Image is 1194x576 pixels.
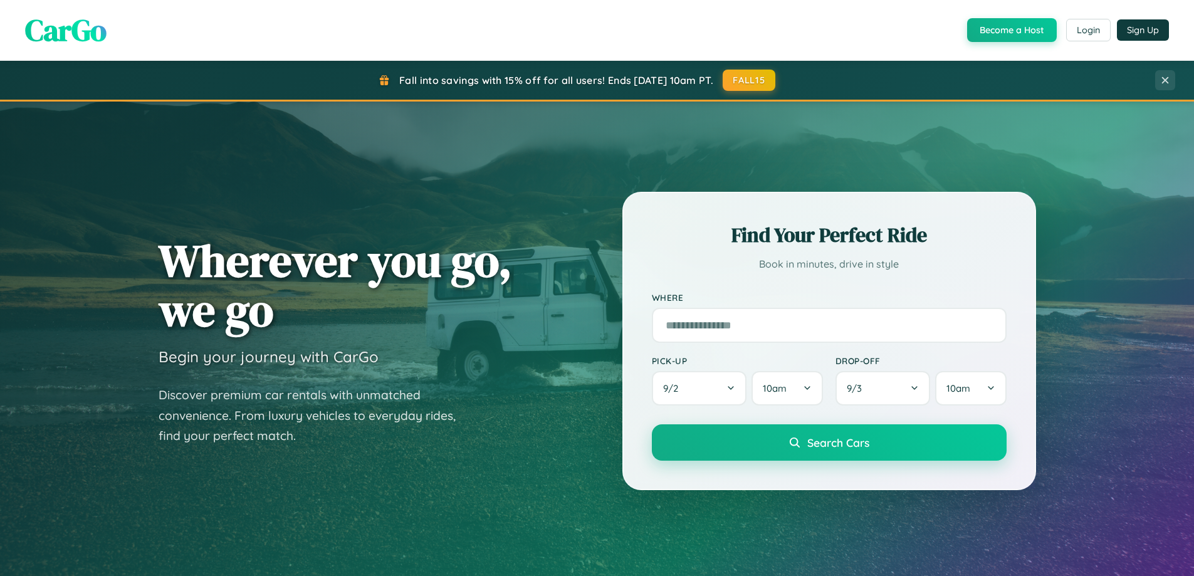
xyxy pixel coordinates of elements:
[1117,19,1169,41] button: Sign Up
[652,424,1007,461] button: Search Cars
[652,255,1007,273] p: Book in minutes, drive in style
[399,74,713,86] span: Fall into savings with 15% off for all users! Ends [DATE] 10am PT.
[652,221,1007,249] h2: Find Your Perfect Ride
[751,371,822,406] button: 10am
[835,355,1007,366] label: Drop-off
[652,292,1007,303] label: Where
[663,382,684,394] span: 9 / 2
[25,9,107,51] span: CarGo
[1066,19,1111,41] button: Login
[159,236,512,335] h1: Wherever you go, we go
[946,382,970,394] span: 10am
[159,385,472,446] p: Discover premium car rentals with unmatched convenience. From luxury vehicles to everyday rides, ...
[652,371,747,406] button: 9/2
[652,355,823,366] label: Pick-up
[847,382,868,394] span: 9 / 3
[967,18,1057,42] button: Become a Host
[935,371,1006,406] button: 10am
[159,347,379,366] h3: Begin your journey with CarGo
[763,382,787,394] span: 10am
[835,371,931,406] button: 9/3
[807,436,869,449] span: Search Cars
[723,70,775,91] button: FALL15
